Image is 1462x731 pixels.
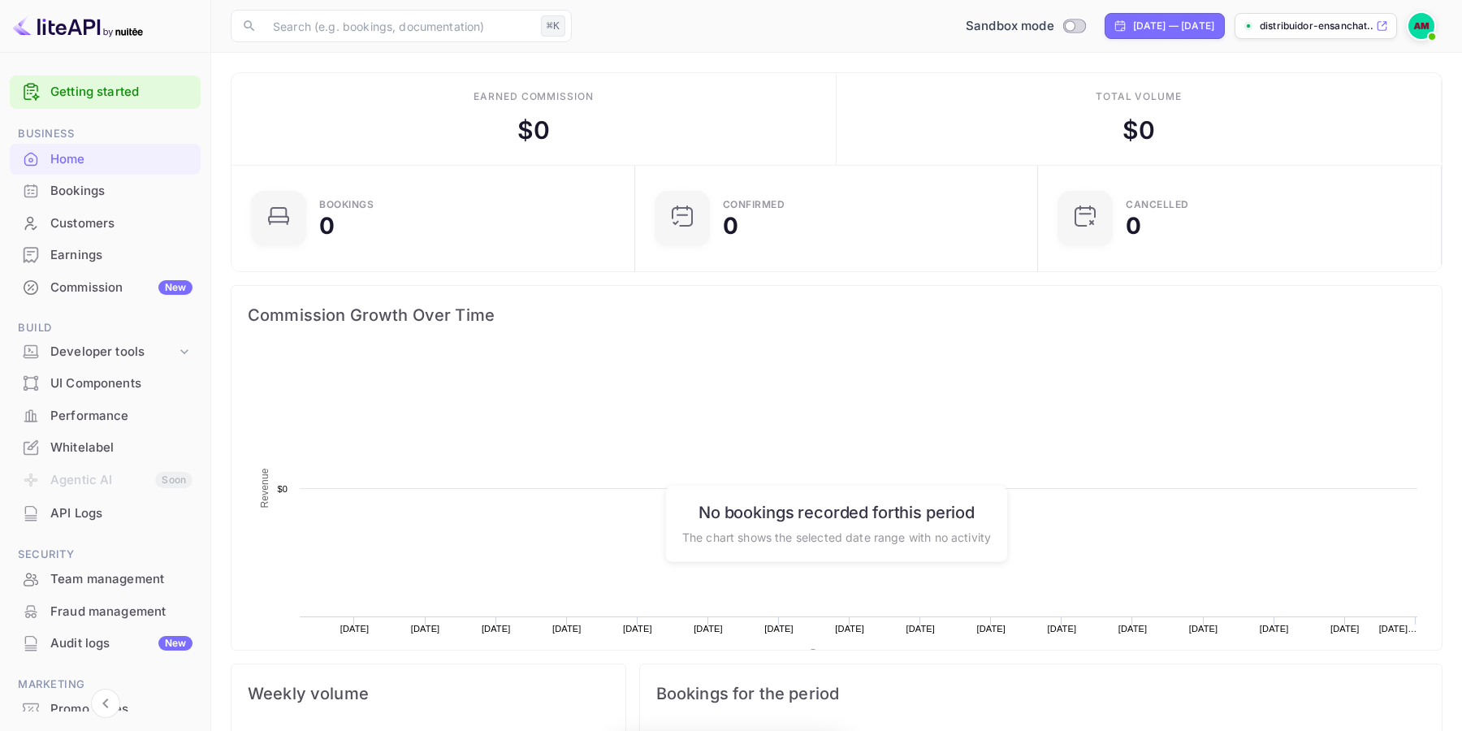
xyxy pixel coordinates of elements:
[1048,624,1077,634] text: [DATE]
[50,634,192,653] div: Audit logs
[50,570,192,589] div: Team management
[1260,19,1373,33] p: distribuidor-ensanchat...
[10,338,201,366] div: Developer tools
[158,636,192,651] div: New
[1189,624,1218,634] text: [DATE]
[682,502,991,521] h6: No bookings recorded for this period
[50,700,192,719] div: Promo codes
[835,624,864,634] text: [DATE]
[1133,19,1214,33] div: [DATE] — [DATE]
[10,400,201,432] div: Performance
[541,15,565,37] div: ⌘K
[10,564,201,595] div: Team management
[723,200,785,210] div: Confirmed
[10,596,201,626] a: Fraud management
[482,624,511,634] text: [DATE]
[1126,200,1189,210] div: CANCELLED
[1096,89,1183,104] div: Total volume
[10,498,201,530] div: API Logs
[10,272,201,302] a: CommissionNew
[50,279,192,297] div: Commission
[1379,624,1417,634] text: [DATE]…
[277,484,288,494] text: $0
[10,144,201,174] a: Home
[694,624,723,634] text: [DATE]
[259,468,270,508] text: Revenue
[411,624,440,634] text: [DATE]
[10,628,201,658] a: Audit logsNew
[10,175,201,205] a: Bookings
[10,240,201,270] a: Earnings
[10,272,201,304] div: CommissionNew
[91,689,120,718] button: Collapse navigation
[1126,214,1141,237] div: 0
[682,528,991,545] p: The chart shows the selected date range with no activity
[10,144,201,175] div: Home
[656,681,1425,707] span: Bookings for the period
[824,649,865,660] text: Revenue
[1122,112,1155,149] div: $ 0
[1118,624,1148,634] text: [DATE]
[10,240,201,271] div: Earnings
[50,182,192,201] div: Bookings
[319,200,374,210] div: Bookings
[10,694,201,725] div: Promo codes
[13,13,143,39] img: LiteAPI logo
[263,10,534,42] input: Search (e.g. bookings, documentation)
[1260,624,1289,634] text: [DATE]
[10,498,201,528] a: API Logs
[10,368,201,398] a: UI Components
[966,17,1054,36] span: Sandbox mode
[1408,13,1434,39] img: Alicia Morales
[50,374,192,393] div: UI Components
[248,681,609,707] span: Weekly volume
[10,125,201,143] span: Business
[319,214,335,237] div: 0
[50,246,192,265] div: Earnings
[50,504,192,523] div: API Logs
[1330,624,1360,634] text: [DATE]
[10,564,201,594] a: Team management
[10,546,201,564] span: Security
[50,343,176,361] div: Developer tools
[10,628,201,660] div: Audit logsNew
[10,175,201,207] div: Bookings
[10,694,201,724] a: Promo codes
[10,368,201,400] div: UI Components
[50,603,192,621] div: Fraud management
[517,112,550,149] div: $ 0
[50,214,192,233] div: Customers
[10,432,201,464] div: Whitelabel
[10,432,201,462] a: Whitelabel
[474,89,594,104] div: Earned commission
[552,624,582,634] text: [DATE]
[764,624,794,634] text: [DATE]
[340,624,370,634] text: [DATE]
[977,624,1006,634] text: [DATE]
[248,302,1425,328] span: Commission Growth Over Time
[50,407,192,426] div: Performance
[50,150,192,169] div: Home
[10,676,201,694] span: Marketing
[10,596,201,628] div: Fraud management
[10,400,201,430] a: Performance
[50,83,192,102] a: Getting started
[10,208,201,238] a: Customers
[10,208,201,240] div: Customers
[723,214,738,237] div: 0
[50,439,192,457] div: Whitelabel
[158,280,192,295] div: New
[959,17,1092,36] div: Switch to Production mode
[623,624,652,634] text: [DATE]
[906,624,935,634] text: [DATE]
[10,319,201,337] span: Build
[10,76,201,109] div: Getting started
